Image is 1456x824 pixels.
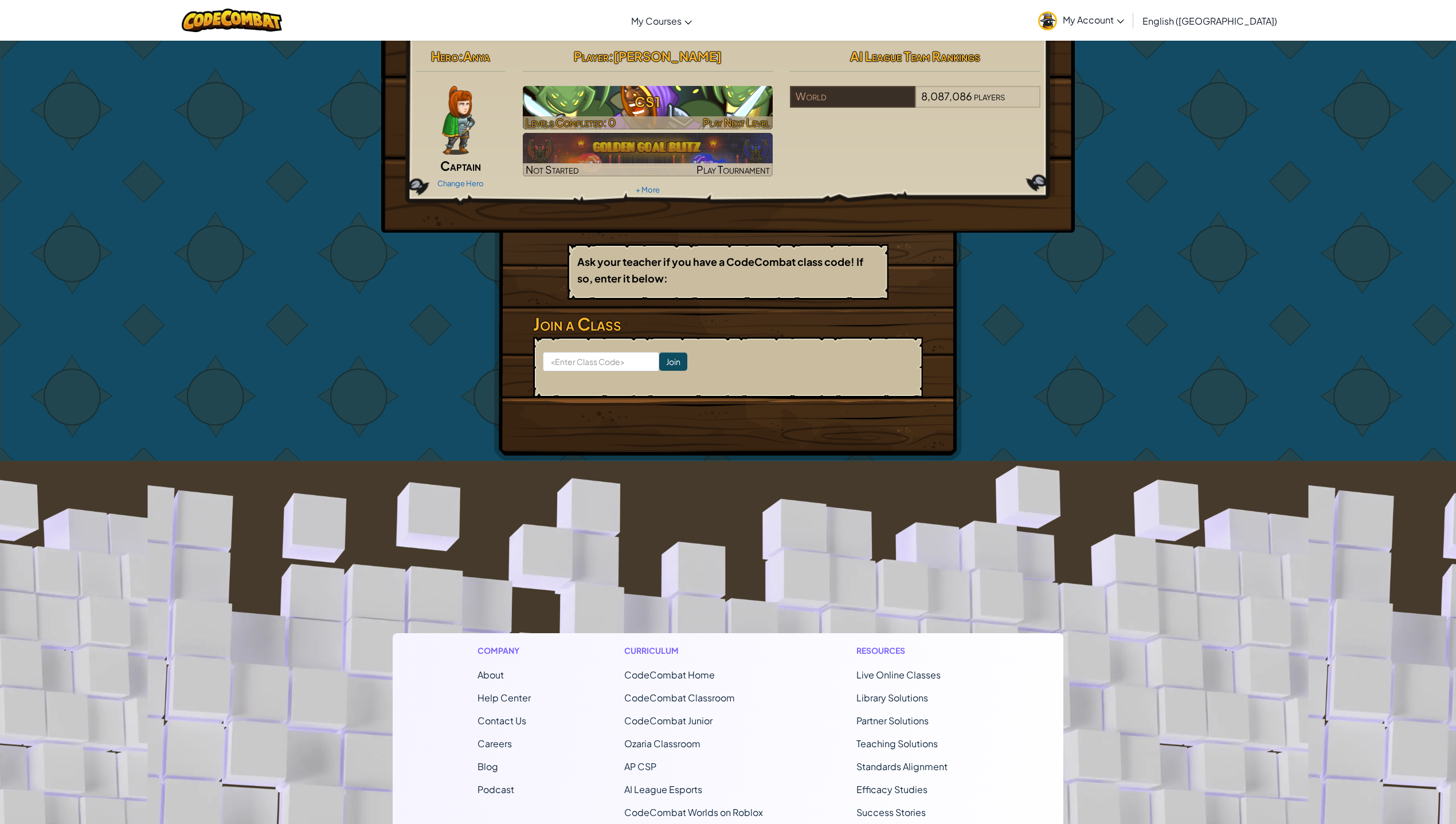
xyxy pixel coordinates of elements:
[921,89,972,103] span: 8,087,086
[631,15,682,27] span: My Courses
[574,48,609,64] span: Player
[523,86,773,130] img: CS1
[526,163,579,176] span: Not Started
[856,783,927,795] a: Efficacy Studies
[625,5,698,36] a: My Courses
[477,645,531,657] h1: Company
[609,48,613,64] span: :
[624,715,713,727] a: CodeCombat Junior
[790,86,915,108] div: World
[1038,11,1057,30] img: avatar
[856,715,929,727] a: Partner Solutions
[624,806,763,818] a: CodeCombat Worlds on Roblox
[477,692,531,704] a: Help Center
[533,311,923,337] h3: Join a Class
[703,116,770,129] span: Play Next Level
[477,737,512,750] a: Careers
[526,116,616,129] span: Levels Completed: 0
[477,783,514,795] a: Podcast
[624,760,656,772] a: AP CSP
[624,737,700,750] a: Ozaria Classroom
[856,692,928,704] a: Library Solutions
[459,48,463,64] span: :
[856,645,979,657] h1: Resources
[624,692,735,704] a: CodeCombat Classroom
[437,179,484,188] a: Change Hero
[440,158,481,174] span: Captain
[182,9,282,32] img: CodeCombat logo
[543,352,659,371] input: <Enter Class Code>
[856,737,938,750] a: Teaching Solutions
[1063,14,1124,26] span: My Account
[523,89,773,115] h3: CS1
[1032,2,1130,38] a: My Account
[613,48,722,64] span: [PERSON_NAME]
[974,89,1005,103] span: players
[624,645,763,657] h1: Curriculum
[1137,5,1283,36] a: English ([GEOGRAPHIC_DATA])
[624,783,702,795] a: AI League Esports
[442,86,475,155] img: captain-pose.png
[477,760,498,772] a: Blog
[856,806,926,818] a: Success Stories
[659,352,687,371] input: Join
[1142,15,1277,27] span: English ([GEOGRAPHIC_DATA])
[624,669,715,681] span: CodeCombat Home
[577,255,863,285] b: Ask your teacher if you have a CodeCombat class code! If so, enter it below:
[477,715,526,727] span: Contact Us
[856,669,941,681] a: Live Online Classes
[850,48,980,64] span: AI League Team Rankings
[523,133,773,176] a: Not StartedPlay Tournament
[636,185,660,194] a: + More
[431,48,459,64] span: Hero
[477,669,504,681] a: About
[523,86,773,130] a: Play Next Level
[856,760,948,772] a: Standards Alignment
[790,97,1040,110] a: World8,087,086players
[523,133,773,176] img: Golden Goal
[696,163,770,176] span: Play Tournament
[463,48,490,64] span: Anya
